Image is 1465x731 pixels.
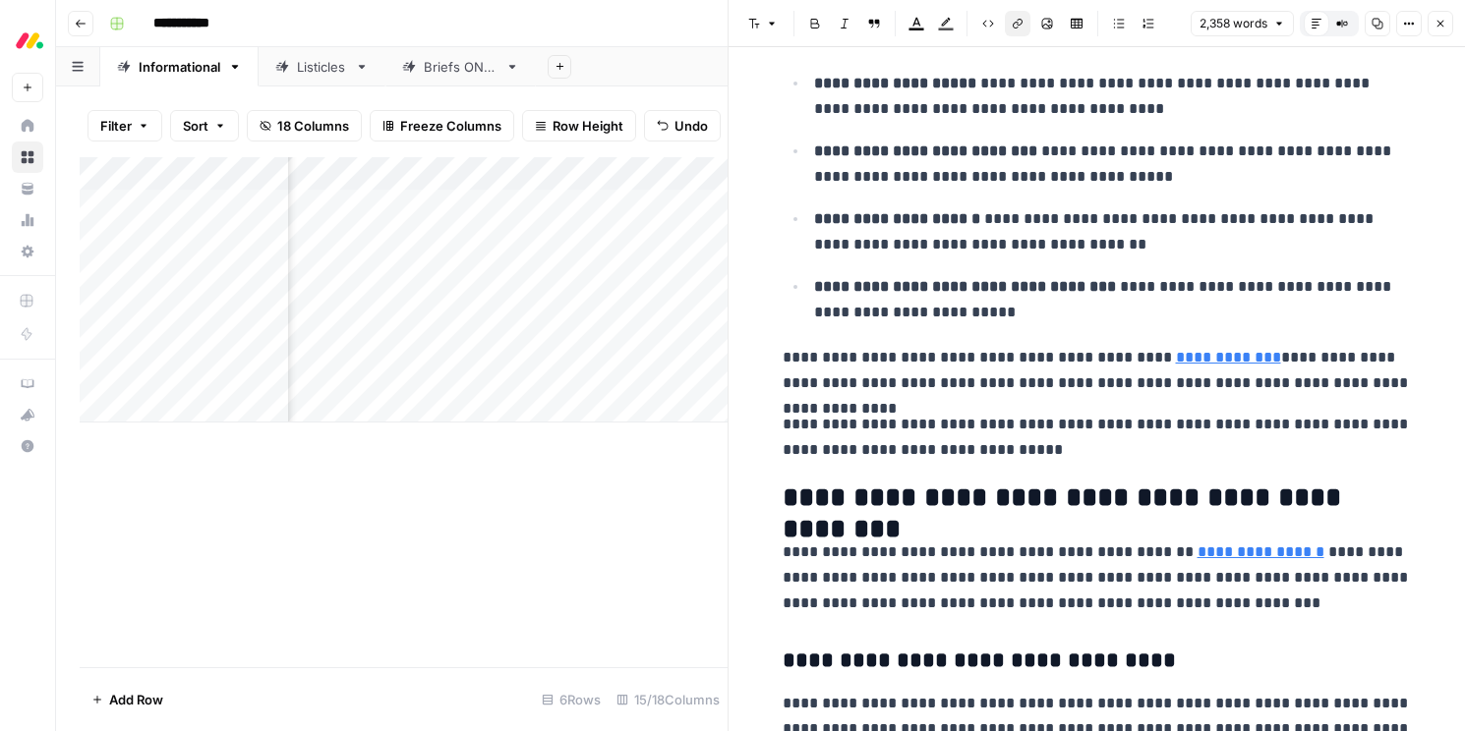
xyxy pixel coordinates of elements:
[109,690,163,709] span: Add Row
[139,57,220,77] div: Informational
[259,47,385,86] a: Listicles
[277,116,349,136] span: 18 Columns
[13,400,42,429] div: What's new?
[370,110,514,141] button: Freeze Columns
[100,47,259,86] a: Informational
[183,116,208,136] span: Sort
[12,204,43,236] a: Usage
[12,141,43,173] a: Browse
[424,57,498,77] div: Briefs ONLY
[100,116,132,136] span: Filter
[12,23,47,58] img: Monday.com Logo
[80,684,175,715] button: Add Row
[609,684,728,715] div: 15/18 Columns
[1200,15,1267,32] span: 2,358 words
[170,110,239,141] button: Sort
[385,47,536,86] a: Briefs ONLY
[12,367,43,399] a: AirOps Academy
[88,110,162,141] button: Filter
[297,57,347,77] div: Listicles
[12,236,43,267] a: Settings
[12,399,43,430] button: What's new?
[12,16,43,65] button: Workspace: Monday.com
[12,173,43,204] a: Your Data
[247,110,362,141] button: 18 Columns
[644,110,721,141] button: Undo
[522,110,636,141] button: Row Height
[12,110,43,141] a: Home
[1191,11,1294,36] button: 2,358 words
[400,116,501,136] span: Freeze Columns
[534,684,609,715] div: 6 Rows
[674,116,708,136] span: Undo
[553,116,623,136] span: Row Height
[12,430,43,462] button: Help + Support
